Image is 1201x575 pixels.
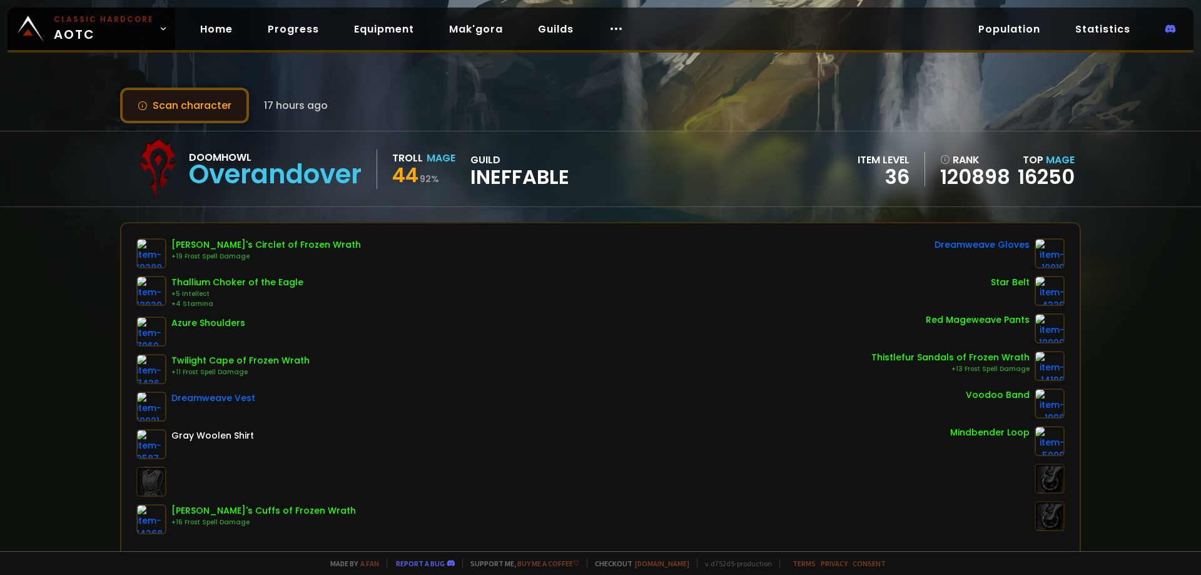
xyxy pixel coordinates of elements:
[171,429,254,442] div: Gray Woolen Shirt
[54,14,154,44] span: AOTC
[171,317,245,330] div: Azure Shoulders
[171,354,310,367] div: Twilight Cape of Frozen Wrath
[1035,238,1065,268] img: item-10019
[1035,351,1065,381] img: item-14196
[1018,152,1075,168] div: Top
[136,429,166,459] img: item-2587
[635,559,689,568] a: [DOMAIN_NAME]
[439,16,513,42] a: Mak'gora
[8,8,175,50] a: Classic HardcoreAOTC
[392,161,418,189] span: 44
[587,559,689,568] span: Checkout
[470,168,569,186] span: Ineffable
[1035,426,1065,456] img: item-5009
[858,168,910,186] div: 36
[323,559,379,568] span: Made by
[926,313,1030,327] div: Red Mageweave Pants
[171,238,361,252] div: [PERSON_NAME]'s Circlet of Frozen Wrath
[940,152,1010,168] div: rank
[517,559,579,568] a: Buy me a coffee
[858,152,910,168] div: item level
[935,238,1030,252] div: Dreamweave Gloves
[136,276,166,306] img: item-12020
[171,289,303,299] div: +5 Intellect
[1018,163,1075,191] a: 16250
[396,559,445,568] a: Report a bug
[136,392,166,422] img: item-10021
[950,426,1030,439] div: Mindbender Loop
[344,16,424,42] a: Equipment
[136,317,166,347] img: item-7060
[171,276,303,289] div: Thallium Choker of the Eagle
[697,559,772,568] span: v. d752d5 - production
[420,173,439,185] small: 92 %
[258,16,329,42] a: Progress
[871,364,1030,374] div: +13 Frost Spell Damage
[470,152,569,186] div: guild
[171,299,303,309] div: +4 Stamina
[171,517,356,527] div: +16 Frost Spell Damage
[264,98,328,113] span: 17 hours ago
[427,150,455,166] div: Mage
[136,238,166,268] img: item-10288
[1035,313,1065,343] img: item-10009
[120,88,249,123] button: Scan character
[171,392,255,405] div: Dreamweave Vest
[853,559,886,568] a: Consent
[462,559,579,568] span: Support me,
[171,252,361,262] div: +19 Frost Spell Damage
[189,150,362,165] div: Doomhowl
[190,16,243,42] a: Home
[136,354,166,384] img: item-7436
[528,16,584,42] a: Guilds
[171,367,310,377] div: +11 Frost Spell Damage
[136,504,166,534] img: item-14268
[793,559,816,568] a: Terms
[968,16,1050,42] a: Population
[360,559,379,568] a: a fan
[392,150,423,166] div: Troll
[1046,153,1075,167] span: Mage
[821,559,848,568] a: Privacy
[966,389,1030,402] div: Voodoo Band
[1035,389,1065,419] img: item-1996
[940,168,1010,186] a: 120898
[1065,16,1140,42] a: Statistics
[1035,276,1065,306] img: item-4329
[54,14,154,25] small: Classic Hardcore
[871,351,1030,364] div: Thistlefur Sandals of Frozen Wrath
[171,504,356,517] div: [PERSON_NAME]'s Cuffs of Frozen Wrath
[189,165,362,184] div: Overandover
[991,276,1030,289] div: Star Belt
